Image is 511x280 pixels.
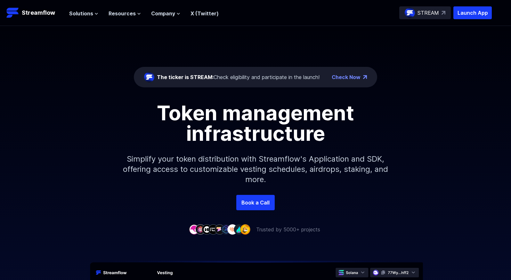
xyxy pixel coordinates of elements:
[240,224,250,234] img: company-9
[111,103,400,144] h1: Token management infrastructure
[118,144,393,195] p: Simplify your token distribution with Streamflow's Application and SDK, offering access to custom...
[405,8,415,18] img: streamflow-logo-circle.png
[69,10,98,17] button: Solutions
[332,73,361,81] a: Check Now
[399,6,451,19] a: STREAM
[69,10,93,17] span: Solutions
[234,224,244,234] img: company-8
[157,74,214,80] span: The ticker is STREAM:
[256,226,320,233] p: Trusted by 5000+ projects
[22,8,55,17] p: Streamflow
[236,195,275,210] a: Book a Call
[6,6,63,19] a: Streamflow
[363,75,367,79] img: top-right-arrow.png
[6,6,19,19] img: Streamflow Logo
[151,10,180,17] button: Company
[418,9,439,17] p: STREAM
[109,10,136,17] span: Resources
[144,72,154,82] img: streamflow-logo-circle.png
[195,224,206,234] img: company-2
[215,224,225,234] img: company-5
[189,224,199,234] img: company-1
[221,224,231,234] img: company-6
[227,224,238,234] img: company-7
[208,224,218,234] img: company-4
[202,224,212,234] img: company-3
[442,11,445,15] img: top-right-arrow.svg
[109,10,141,17] button: Resources
[453,6,492,19] button: Launch App
[191,10,219,17] a: X (Twitter)
[151,10,175,17] span: Company
[157,73,320,81] div: Check eligibility and participate in the launch!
